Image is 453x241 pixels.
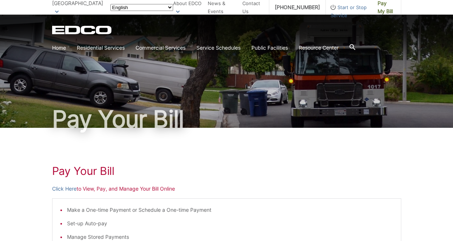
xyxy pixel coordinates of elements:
p: to View, Pay, and Manage Your Bill Online [52,185,401,193]
a: EDCD logo. Return to the homepage. [52,26,113,34]
a: Service Schedules [196,44,241,52]
li: Make a One-time Payment or Schedule a One-time Payment [67,206,394,214]
a: Resource Center [299,44,339,52]
a: Residential Services [77,44,125,52]
h1: Pay Your Bill [52,164,401,177]
a: Commercial Services [136,44,186,52]
a: Public Facilities [251,44,288,52]
select: Select a language [110,4,173,11]
a: Click Here [52,185,77,193]
li: Set-up Auto-pay [67,219,394,227]
a: Home [52,44,66,52]
h1: Pay Your Bill [52,107,401,131]
li: Manage Stored Payments [67,233,394,241]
